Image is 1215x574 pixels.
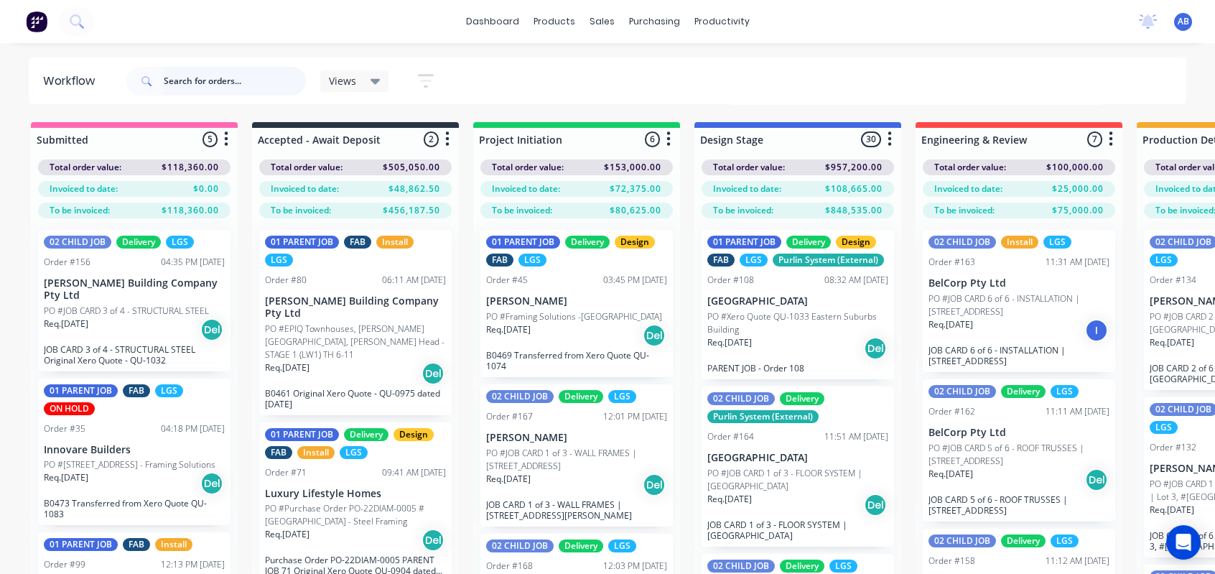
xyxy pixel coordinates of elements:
div: Order #167 [486,410,533,423]
span: To be invoiced: [271,204,331,217]
div: sales [582,11,622,32]
p: BelCorp Pty Ltd [928,277,1109,290]
span: $25,000.00 [1052,182,1104,195]
div: 01 PARENT JOBDeliveryDesignFABLGSPurlin System (External)Order #10808:32 AM [DATE][GEOGRAPHIC_DAT... [702,230,894,379]
span: Total order value: [713,161,785,174]
div: 01 PARENT JOBFABInstallLGSOrder #8006:11 AM [DATE][PERSON_NAME] Building Company Pty LtdPO #EPIQ ... [259,230,452,415]
p: Req. [DATE] [928,468,973,481]
div: LGS [1051,534,1079,547]
div: Order #164 [707,430,754,443]
div: 11:51 AM [DATE] [824,430,888,443]
div: 02 CHILD JOBInstallLGSOrder #16311:31 AM [DATE]BelCorp Pty LtdPO #JOB CARD 6 of 6 - INSTALLATION ... [923,230,1115,372]
div: Install [376,236,414,249]
div: Del [200,318,223,341]
div: 02 CHILD JOBDeliveryLGSOrder #16211:11 AM [DATE]BelCorp Pty LtdPO #JOB CARD 5 of 6 - ROOF TRUSSES... [923,379,1115,522]
div: Install [155,538,192,551]
div: Del [864,494,887,517]
span: $72,375.00 [610,182,661,195]
span: $0.00 [193,182,219,195]
span: Invoiced to date: [492,182,560,195]
div: Design [394,428,434,441]
div: 02 CHILD JOBDeliveryPurlin System (External)Order #16411:51 AM [DATE][GEOGRAPHIC_DATA]PO #JOB CAR... [702,386,894,547]
div: Install [297,446,335,459]
div: Install [1001,236,1038,249]
div: 06:11 AM [DATE] [382,274,446,287]
span: Invoiced to date: [271,182,339,195]
div: 02 CHILD JOB [928,385,996,398]
div: LGS [1051,385,1079,398]
div: Order #168 [486,560,533,573]
div: 01 PARENT JOB [265,428,339,441]
p: [PERSON_NAME] Building Company Pty Ltd [265,295,446,320]
span: $48,862.50 [388,182,440,195]
div: Workflow [43,73,102,90]
span: To be invoiced: [492,204,552,217]
div: Order #163 [928,256,975,269]
span: Total order value: [271,161,343,174]
div: 01 PARENT JOBDeliveryDesignFABLGSOrder #4503:45 PM [DATE][PERSON_NAME]PO #Framing Solutions -[GEO... [480,230,673,377]
p: B0469 Transferred from Xero Quote QU-1074 [486,350,667,371]
div: Del [422,362,444,385]
span: Invoiced to date: [50,182,118,195]
div: Delivery [116,236,161,249]
div: 03:45 PM [DATE] [603,274,667,287]
span: To be invoiced: [934,204,995,217]
div: Order #132 [1150,441,1196,454]
p: PO #JOB CARD 5 of 6 - ROOF TRUSSES | [STREET_ADDRESS] [928,442,1109,468]
p: B0461 Original Xero Quote - QU-0975 dated [DATE] [265,388,446,409]
div: FAB [265,446,292,459]
p: JOB CARD 3 of 4 - STRUCTURAL STEEL Original Xero Quote - QU-1032 [44,344,225,366]
p: Req. [DATE] [486,473,531,486]
p: JOB CARD 1 of 3 - FLOOR SYSTEM | [GEOGRAPHIC_DATA] [707,519,888,541]
span: $957,200.00 [825,161,883,174]
div: I [1085,319,1108,342]
div: Order #134 [1150,274,1196,287]
div: Delivery [559,390,603,403]
p: Req. [DATE] [707,493,752,506]
p: JOB CARD 6 of 6 - INSTALLATION | [STREET_ADDRESS] [928,345,1109,366]
span: Invoiced to date: [934,182,1002,195]
div: 02 CHILD JOBDeliveryLGSOrder #16712:01 PM [DATE][PERSON_NAME]PO #JOB CARD 1 of 3 - WALL FRAMES | ... [480,384,673,527]
div: LGS [740,254,768,267]
p: PO #JOB CARD 3 of 4 - STRUCTURAL STEEL [44,305,209,318]
div: 01 PARENT JOBFABLGSON HOLDOrder #3504:18 PM [DATE]Innovare BuildersPO #[STREET_ADDRESS] - Framing... [38,379,231,526]
span: Views [329,73,356,88]
div: LGS [1150,254,1178,267]
div: Order #80 [265,274,307,287]
p: Req. [DATE] [265,361,309,374]
div: Delivery [780,392,824,405]
p: Innovare Builders [44,444,225,456]
div: Del [1085,468,1108,491]
p: Req. [DATE] [486,323,531,336]
div: LGS [166,236,194,249]
div: Delivery [786,236,831,249]
div: Delivery [1001,534,1046,547]
img: Factory [26,11,47,32]
div: LGS [518,254,546,267]
span: $118,360.00 [162,161,219,174]
div: 09:41 AM [DATE] [382,466,446,479]
div: 12:01 PM [DATE] [603,410,667,423]
div: 02 CHILD JOB [928,236,996,249]
div: 01 PARENT JOB [707,236,781,249]
p: PO #Xero Quote QU-1033 Eastern Suburbs Building [707,310,888,336]
div: Del [864,337,887,360]
span: $848,535.00 [825,204,883,217]
p: JOB CARD 1 of 3 - WALL FRAMES | [STREET_ADDRESS][PERSON_NAME] [486,499,667,521]
div: Order #158 [928,555,975,568]
div: 11:11 AM [DATE] [1046,405,1109,418]
p: Req. [DATE] [1150,336,1194,349]
div: 08:32 AM [DATE] [824,274,888,287]
div: Delivery [565,236,610,249]
span: $505,050.00 [383,161,440,174]
div: 02 CHILD JOBDeliveryLGSOrder #15604:35 PM [DATE][PERSON_NAME] Building Company Pty LtdPO #JOB CAR... [38,230,231,371]
div: 02 CHILD JOB [486,390,554,403]
p: [PERSON_NAME] [486,432,667,444]
p: [PERSON_NAME] [486,295,667,307]
div: Del [643,473,666,496]
p: B0473 Transferred from Xero Quote QU-1083 [44,498,225,519]
div: Purlin System (External) [707,410,819,423]
div: productivity [687,11,757,32]
div: Delivery [780,560,824,573]
div: LGS [608,390,636,403]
